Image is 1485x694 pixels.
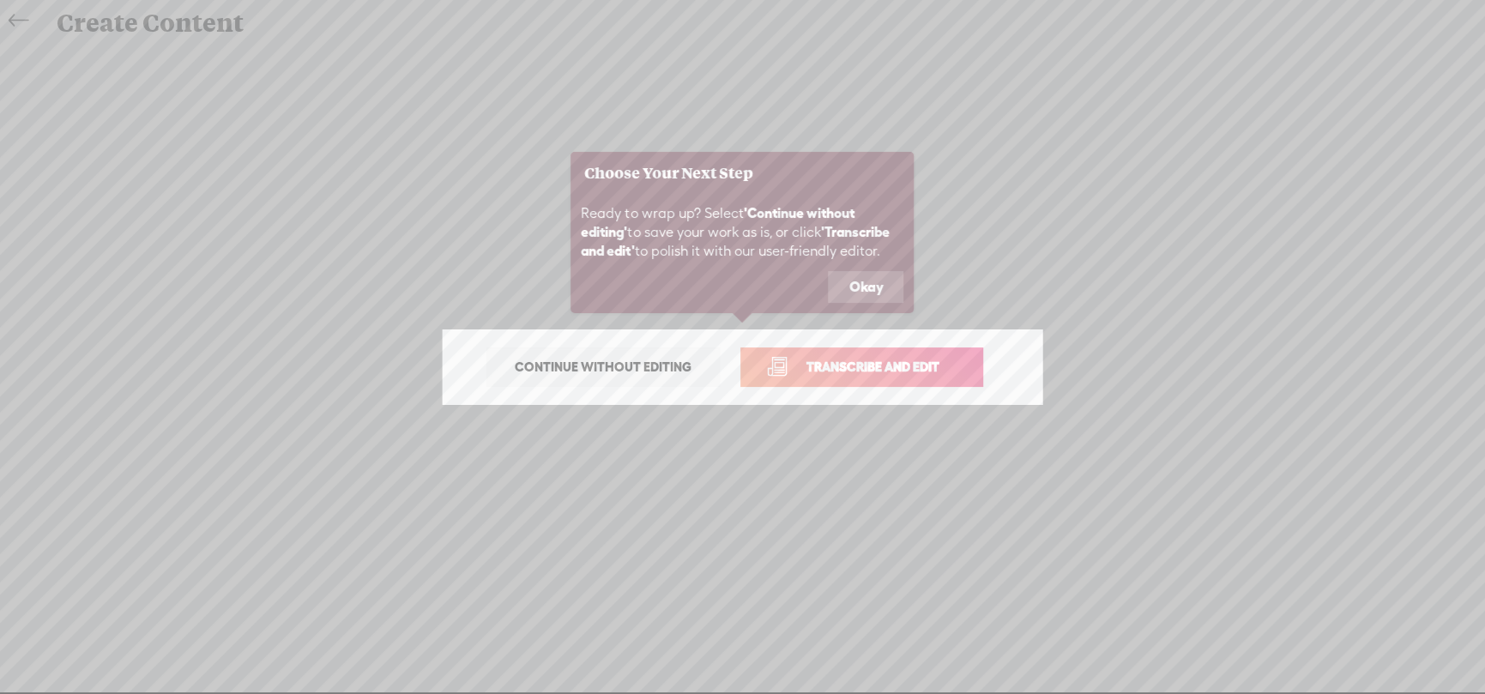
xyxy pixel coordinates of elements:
[584,165,902,181] h3: Choose Your Next Step
[581,224,889,258] b: 'Transcribe and edit'
[788,357,957,377] span: Transcribe and edit
[570,194,914,270] div: Ready to wrap up? Select to save your work as is, or click to polish it with our user-friendly ed...
[497,355,709,379] span: Continue without editing
[828,271,903,304] button: Okay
